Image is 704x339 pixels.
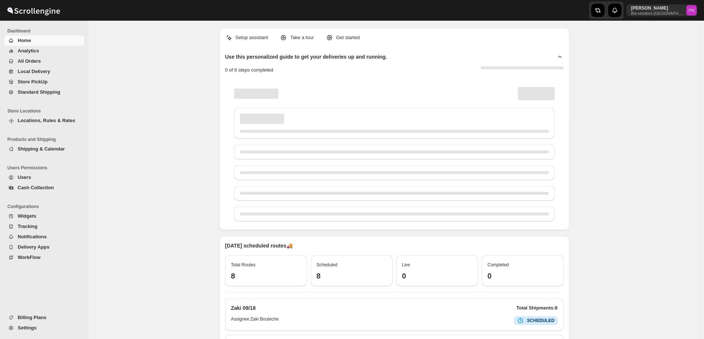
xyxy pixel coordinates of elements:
button: User menu [627,4,697,16]
button: Home [4,35,84,46]
span: Delivery Apps [18,244,49,250]
p: Total Shipments: 8 [516,304,558,312]
button: Delivery Apps [4,242,84,252]
div: Page loading [225,80,564,224]
b: SCHEDULED [527,318,555,323]
button: Settings [4,323,84,333]
button: Locations, Rules & Rates [4,115,84,126]
button: Analytics [4,46,84,56]
span: Live [402,262,410,267]
button: All Orders [4,56,84,66]
span: WorkFlow [18,255,41,260]
p: Take a tour [290,34,314,41]
h3: 8 [317,271,387,280]
p: Setup assistant [236,34,268,41]
h3: 8 [231,271,301,280]
span: Tracking [18,224,37,229]
button: Users [4,172,84,183]
button: Shipping & Calendar [4,144,84,154]
span: Analytics [18,48,39,53]
span: Standard Shipping [18,89,60,95]
span: Settings [18,325,36,331]
span: Products and Shipping [7,136,85,142]
p: [PERSON_NAME] [631,5,683,11]
span: Users [18,174,31,180]
span: Local Delivery [18,69,50,74]
span: Widgets [18,213,36,219]
span: Home [18,38,31,43]
h3: 0 [488,271,558,280]
p: the-vendors-[GEOGRAPHIC_DATA] [631,11,683,15]
button: Widgets [4,211,84,221]
p: [DATE] scheduled routes 🚚 [225,242,564,249]
h2: Use this personalized guide to get your deliveries up and running. [225,53,387,60]
span: Cash Collection [18,185,54,190]
span: All Orders [18,58,41,64]
span: Locations, Rules & Rates [18,118,75,123]
span: Configurations [7,204,85,210]
p: Get started [336,34,360,41]
span: Notifications [18,234,47,239]
p: 0 of 6 steps completed [225,66,273,74]
span: Pramod Nair [686,5,697,15]
img: ScrollEngine [6,1,61,20]
span: Store Locations [7,108,85,114]
span: Dashboard [7,28,85,34]
h3: 0 [402,271,472,280]
button: Billing Plans [4,312,84,323]
span: Billing Plans [18,315,46,320]
text: PN [689,8,694,13]
button: Notifications [4,232,84,242]
span: Scheduled [317,262,338,267]
button: Cash Collection [4,183,84,193]
span: Completed [488,262,509,267]
h2: Zaki 09/18 [231,304,256,312]
button: WorkFlow [4,252,84,263]
h6: Assignee: Zaki Bouteche [231,316,279,325]
span: Users Permissions [7,165,85,171]
span: Store PickUp [18,79,48,84]
span: Shipping & Calendar [18,146,65,152]
button: Tracking [4,221,84,232]
span: Total Routes [231,262,256,267]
